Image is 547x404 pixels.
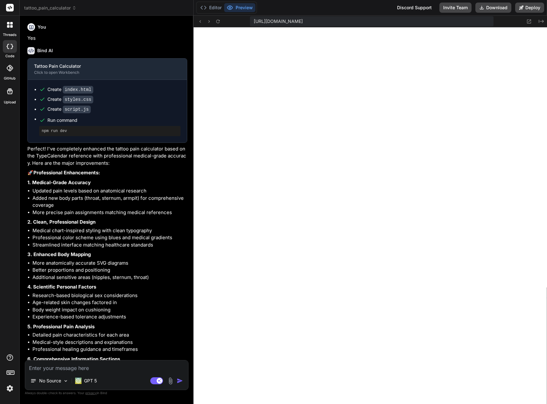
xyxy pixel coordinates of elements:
[32,292,187,299] li: Research-based biological sex considerations
[34,70,170,75] div: Click to open Workbench
[37,47,53,54] h6: Bind AI
[32,346,187,353] li: Professional healing guidance and timeframes
[27,356,120,362] strong: 6. Comprehensive Information Sections
[224,3,255,12] button: Preview
[47,106,91,113] div: Create
[47,117,181,123] span: Run command
[27,284,96,290] strong: 4. Scientific Personal Factors
[38,24,46,30] h6: You
[33,170,100,176] strong: Professional Enhancements:
[28,59,177,80] button: Tattoo Pain CalculatorClick to open Workbench
[254,18,303,24] span: [URL][DOMAIN_NAME]
[32,241,187,249] li: Streamlined interface matching healthcare standards
[63,378,68,384] img: Pick Models
[34,63,170,69] div: Tattoo Pain Calculator
[27,324,95,330] strong: 5. Professional Pain Analysis
[32,299,187,306] li: Age-related skin changes factored in
[84,378,97,384] p: GPT 5
[3,32,17,38] label: threads
[475,3,511,13] button: Download
[32,306,187,314] li: Body weight impact on cushioning
[42,129,178,134] pre: npm run dev
[32,267,187,274] li: Better proportions and positioning
[63,96,93,103] code: styles.css
[75,378,82,384] img: GPT 5
[27,145,187,167] p: Perfect! I've completely enhanced the tattoo pain calculator based on the TypeCalendar reference ...
[32,227,187,234] li: Medical chart-inspired styling with clean typography
[85,391,97,395] span: privacy
[32,260,187,267] li: More anatomically accurate SVG diagrams
[24,5,76,11] span: tattoo_pain_calculator
[194,27,547,404] iframe: To enrich screen reader interactions, please activate Accessibility in Grammarly extension settings
[439,3,472,13] button: Invite Team
[32,339,187,346] li: Medical-style descriptions and explanations
[32,234,187,241] li: Professional color scheme using blues and medical gradients
[47,96,93,103] div: Create
[47,86,93,93] div: Create
[177,378,183,384] img: icon
[515,3,544,13] button: Deploy
[32,274,187,281] li: Additional sensitive areas (nipples, sternum, throat)
[167,377,174,385] img: attachment
[4,76,16,81] label: GitHub
[32,195,187,209] li: Added new body parts (throat, sternum, armpit) for comprehensive coverage
[32,187,187,195] li: Updated pain levels based on anatomical research
[63,106,91,113] code: script.js
[27,169,187,177] p: 🚀
[25,390,188,396] p: Always double-check its answers. Your in Bind
[32,313,187,321] li: Experience-based tolerance adjustments
[27,35,187,42] p: Yes
[5,53,14,59] label: code
[198,3,224,12] button: Editor
[32,331,187,339] li: Detailed pain characteristics for each area
[63,86,93,94] code: index.html
[32,209,187,216] li: More precise pain assignments matching medical references
[27,179,91,185] strong: 1. Medical-Grade Accuracy
[4,383,15,394] img: settings
[39,378,61,384] p: No Source
[27,251,91,257] strong: 3. Enhanced Body Mapping
[393,3,436,13] div: Discord Support
[27,219,96,225] strong: 2. Clean, Professional Design
[4,100,16,105] label: Upload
